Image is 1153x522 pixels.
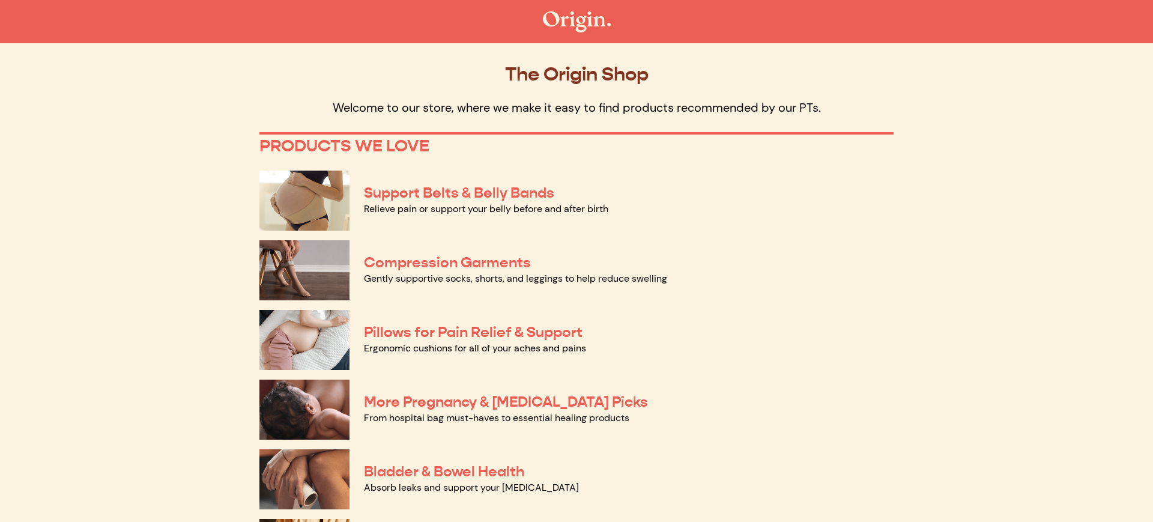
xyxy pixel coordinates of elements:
[364,411,629,424] a: From hospital bag must-haves to essential healing products
[259,62,894,85] p: The Origin Shop
[259,449,350,509] img: Bladder & Bowel Health
[364,202,608,215] a: Relieve pain or support your belly before and after birth
[259,380,350,440] img: More Pregnancy & Postpartum Picks
[259,136,894,156] p: PRODUCTS WE LOVE
[364,272,667,285] a: Gently supportive socks, shorts, and leggings to help reduce swelling
[259,240,350,300] img: Compression Garments
[259,100,894,115] p: Welcome to our store, where we make it easy to find products recommended by our PTs.
[364,323,583,341] a: Pillows for Pain Relief & Support
[364,184,554,202] a: Support Belts & Belly Bands
[259,310,350,370] img: Pillows for Pain Relief & Support
[259,171,350,231] img: Support Belts & Belly Bands
[364,253,531,272] a: Compression Garments
[364,342,586,354] a: Ergonomic cushions for all of your aches and pains
[364,481,579,494] a: Absorb leaks and support your [MEDICAL_DATA]
[364,393,648,411] a: More Pregnancy & [MEDICAL_DATA] Picks
[364,463,524,481] a: Bladder & Bowel Health
[543,11,611,32] img: The Origin Shop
